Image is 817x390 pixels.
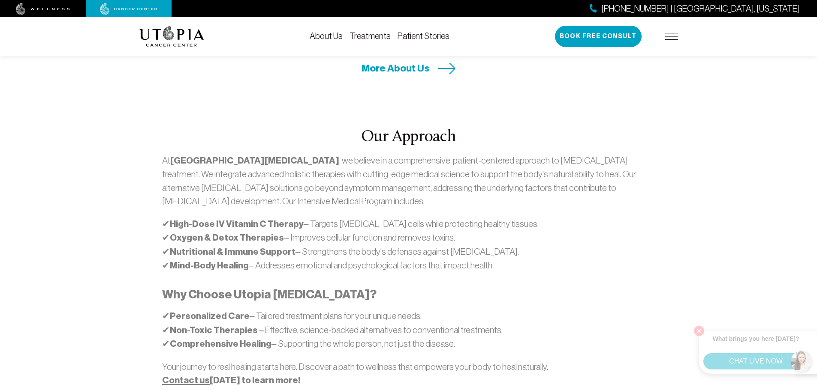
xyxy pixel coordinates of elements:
[170,232,284,243] strong: Oxygen & Detox Therapies
[665,33,678,40] img: icon-hamburger
[590,3,800,15] a: [PHONE_NUMBER] | [GEOGRAPHIC_DATA], [US_STATE]
[162,375,300,386] strong: [DATE] to learn more!
[310,31,343,41] a: About Us
[162,309,655,351] p: ✔ – Tailored treatment plans for your unique needs. ✔ Effective, science-backed alternatives to c...
[398,31,449,41] a: Patient Stories
[362,62,430,75] span: More About Us
[162,360,655,387] p: Your journey to real healing starts here. Discover a path to wellness that empowers your body to ...
[170,338,271,349] strong: Comprehensive Healing
[162,128,655,146] h2: Our Approach
[162,375,210,386] a: Contact us
[601,3,800,15] span: [PHONE_NUMBER] | [GEOGRAPHIC_DATA], [US_STATE]
[362,62,456,75] a: More About Us
[170,246,295,257] strong: Nutritional & Immune Support
[162,154,655,208] p: At , we believe in a comprehensive, patient-centered approach to [MEDICAL_DATA] treatment. We int...
[555,26,642,47] button: Book Free Consult
[162,287,377,301] strong: Why Choose Utopia [MEDICAL_DATA]?
[170,260,249,271] strong: Mind-Body Healing
[162,217,655,273] p: ✔ – Targets [MEDICAL_DATA] cells while protecting healthy tissues. ✔ – Improves cellular function...
[170,325,264,336] strong: Non-Toxic Therapies –
[139,26,204,47] img: logo
[170,155,339,166] strong: [GEOGRAPHIC_DATA][MEDICAL_DATA]
[350,31,391,41] a: Treatments
[100,3,157,15] img: cancer center
[16,3,70,15] img: wellness
[170,310,250,322] strong: Personalized Care
[170,218,304,229] strong: High-Dose IV Vitamin C Therapy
